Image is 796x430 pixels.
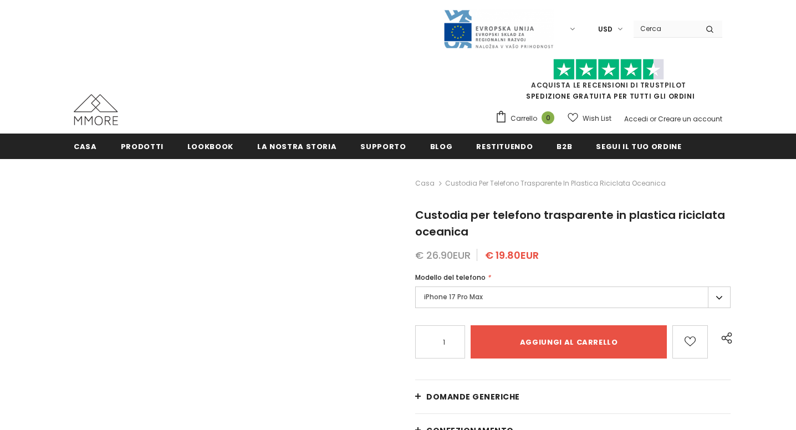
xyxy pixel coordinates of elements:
span: Modello del telefono [415,273,486,282]
span: B2B [557,141,572,152]
span: SPEDIZIONE GRATUITA PER TUTTI GLI ORDINI [495,64,722,101]
a: Wish List [568,109,611,128]
input: Search Site [634,21,697,37]
span: Wish List [583,113,611,124]
a: Restituendo [476,134,533,158]
a: Creare un account [658,114,722,124]
span: Lookbook [187,141,233,152]
span: Prodotti [121,141,164,152]
img: Fidati di Pilot Stars [553,59,664,80]
span: 0 [542,111,554,124]
a: Carrello 0 [495,110,560,127]
span: USD [598,24,613,35]
span: Domande generiche [426,391,520,402]
img: Javni Razpis [443,9,554,49]
a: Casa [74,134,97,158]
span: € 26.90EUR [415,248,471,262]
span: Blog [430,141,453,152]
a: Accedi [624,114,648,124]
label: iPhone 17 Pro Max [415,286,731,308]
input: Aggiungi al carrello [471,325,667,359]
a: Acquista le recensioni di TrustPilot [531,80,686,90]
a: Casa [415,177,435,190]
a: Prodotti [121,134,164,158]
a: B2B [557,134,572,158]
a: Domande generiche [415,380,731,413]
a: Segui il tuo ordine [596,134,681,158]
span: Custodia per telefono trasparente in plastica riciclata oceanica [445,177,666,190]
span: € 19.80EUR [485,248,539,262]
img: Casi MMORE [74,94,118,125]
span: Restituendo [476,141,533,152]
span: Custodia per telefono trasparente in plastica riciclata oceanica [415,207,725,239]
span: Segui il tuo ordine [596,141,681,152]
a: Blog [430,134,453,158]
span: La nostra storia [257,141,336,152]
span: or [650,114,656,124]
span: Carrello [511,113,537,124]
a: La nostra storia [257,134,336,158]
span: Casa [74,141,97,152]
a: Lookbook [187,134,233,158]
a: Javni Razpis [443,24,554,33]
span: supporto [360,141,406,152]
a: supporto [360,134,406,158]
